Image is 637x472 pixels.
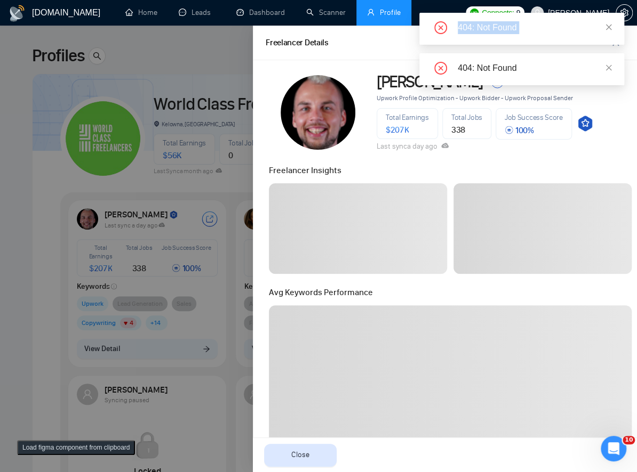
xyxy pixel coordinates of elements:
span: Close [291,449,309,461]
span: $ 207K [386,125,409,135]
a: setting [616,9,633,17]
span: close-circle [434,21,447,34]
span: Connects: [482,7,514,19]
button: Close [264,444,337,467]
div: Freelancer Details [266,36,329,50]
span: Avg Keywords Performance [269,287,373,297]
button: setting [616,4,633,21]
span: user [367,9,375,16]
span: 10 [623,436,635,444]
span: setting [616,9,632,17]
img: logo [9,5,26,22]
span: close [605,23,612,31]
a: [PERSON_NAME] [377,73,593,91]
span: close [605,64,612,71]
span: [PERSON_NAME] [377,73,482,91]
a: homeHome [125,8,157,17]
iframe: Intercom live chat [601,436,626,461]
span: Total Jobs [451,113,482,122]
span: Last sync a day ago [377,142,449,151]
span: Total Earnings [386,113,429,122]
img: top_rated [576,115,593,132]
div: 404: Not Found [458,62,611,75]
div: 404: Not Found [458,21,611,34]
a: messageLeads [179,8,215,17]
img: c10GBoLTXSPpA_GbOW6Asz6ezzq94sh5Qpa9HzqRBbZM5X61F0yulIkAfLUkUaRz18 [281,75,355,150]
img: upwork-logo.png [470,9,479,17]
span: Job Success Score [505,113,563,122]
span: Freelancer Insights [269,165,341,175]
a: searchScanner [306,8,346,17]
a: dashboardDashboard [236,8,285,17]
span: close-circle [434,62,447,75]
span: Upwork Profile Optimization - Upwork Bidder - Upwork Proposal Sender [377,94,573,102]
span: 100 % [505,125,534,135]
span: 9 [516,7,520,19]
span: user [534,9,541,17]
span: Profile [380,8,401,17]
span: 338 [451,125,465,135]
